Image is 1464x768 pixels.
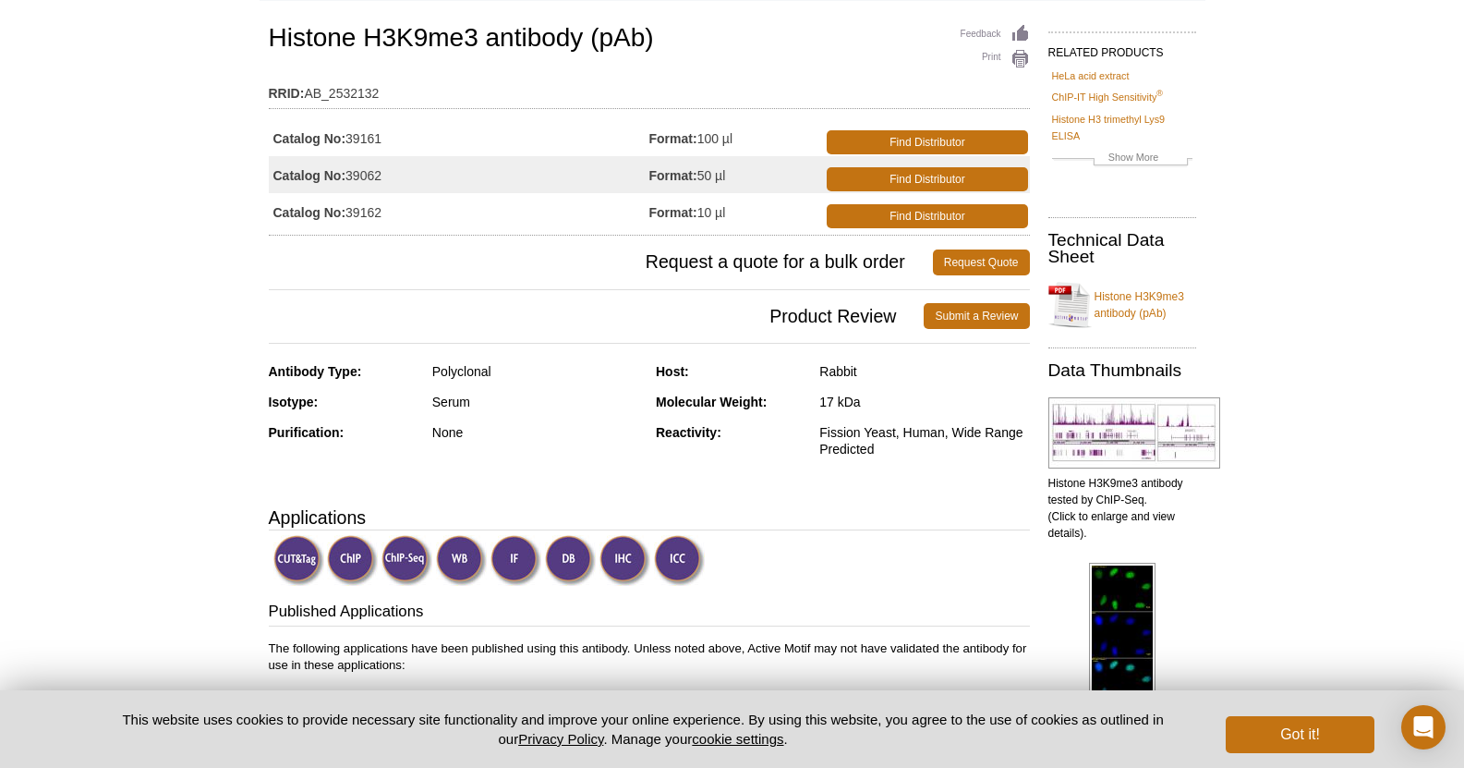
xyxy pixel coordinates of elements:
strong: Molecular Weight: [656,395,767,409]
h2: Technical Data Sheet [1048,232,1196,265]
td: 39162 [269,193,649,230]
img: Western Blot Validated [436,535,487,586]
td: AB_2532132 [269,74,1030,104]
strong: Catalog No: [273,204,346,221]
div: 17 kDa [819,394,1029,410]
a: Print [961,49,1030,69]
strong: Isotype: [269,395,319,409]
img: ChIP Validated [327,535,378,586]
div: Rabbit [819,363,1029,380]
a: Privacy Policy [518,731,603,747]
p: Histone H3K9me3 antibody tested by ChIP-Seq. (Click to enlarge and view details). [1048,475,1196,542]
strong: Purification: [269,425,345,440]
span: Product Review [269,303,925,329]
button: Got it! [1226,716,1373,753]
img: Histone H3K9me3 antibody tested by ChIP-Seq. [1048,397,1220,469]
span: Request a quote for a bulk order [269,250,933,275]
strong: Reactivity: [656,425,721,440]
button: cookie settings [692,731,783,747]
strong: RRID: [269,85,305,102]
td: 10 µl [649,193,824,230]
strong: Antibody Type: [269,364,362,379]
strong: Host: [656,364,689,379]
img: Dot Blot Validated [545,535,596,586]
strong: Format: [649,130,697,147]
div: Polyclonal [432,363,642,380]
a: Histone H3 trimethyl Lys9 ELISA [1052,111,1192,144]
h3: Published Applications [269,601,1030,627]
a: Show More [1052,149,1192,170]
td: 100 µl [649,119,824,156]
a: Histone H3K9me3 antibody (pAb) [1048,277,1196,333]
div: Serum [432,394,642,410]
a: Submit a Review [924,303,1029,329]
img: Histone H3K9me3 antibody (pAb) tested by immunofluorescence. [1089,563,1155,707]
h1: Histone H3K9me3 antibody (pAb) [269,24,1030,55]
a: Find Distributor [827,130,1027,154]
img: Immunocytochemistry Validated [654,535,705,586]
td: 39062 [269,156,649,193]
a: Find Distributor [827,204,1027,228]
h2: Data Thumbnails [1048,362,1196,379]
img: Immunofluorescence Validated [490,535,541,586]
h2: RELATED PRODUCTS [1048,31,1196,65]
img: Immunohistochemistry Validated [599,535,650,586]
p: This website uses cookies to provide necessary site functionality and improve your online experie... [91,710,1196,749]
div: Open Intercom Messenger [1401,705,1446,750]
div: None [432,424,642,441]
td: 50 µl [649,156,824,193]
a: Find Distributor [827,167,1027,191]
strong: Catalog No: [273,130,346,147]
sup: ® [1156,90,1163,99]
a: HeLa acid extract [1052,67,1130,84]
img: ChIP-Seq Validated [381,535,432,586]
strong: Format: [649,167,697,184]
a: ChIP-IT High Sensitivity® [1052,89,1163,105]
strong: Format: [649,204,697,221]
img: CUT&Tag Validated [273,535,324,586]
td: 39161 [269,119,649,156]
strong: Catalog No: [273,167,346,184]
a: Request Quote [933,250,1030,275]
a: Feedback [961,24,1030,44]
h3: Applications [269,504,1030,531]
div: Fission Yeast, Human, Wide Range Predicted [819,424,1029,457]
